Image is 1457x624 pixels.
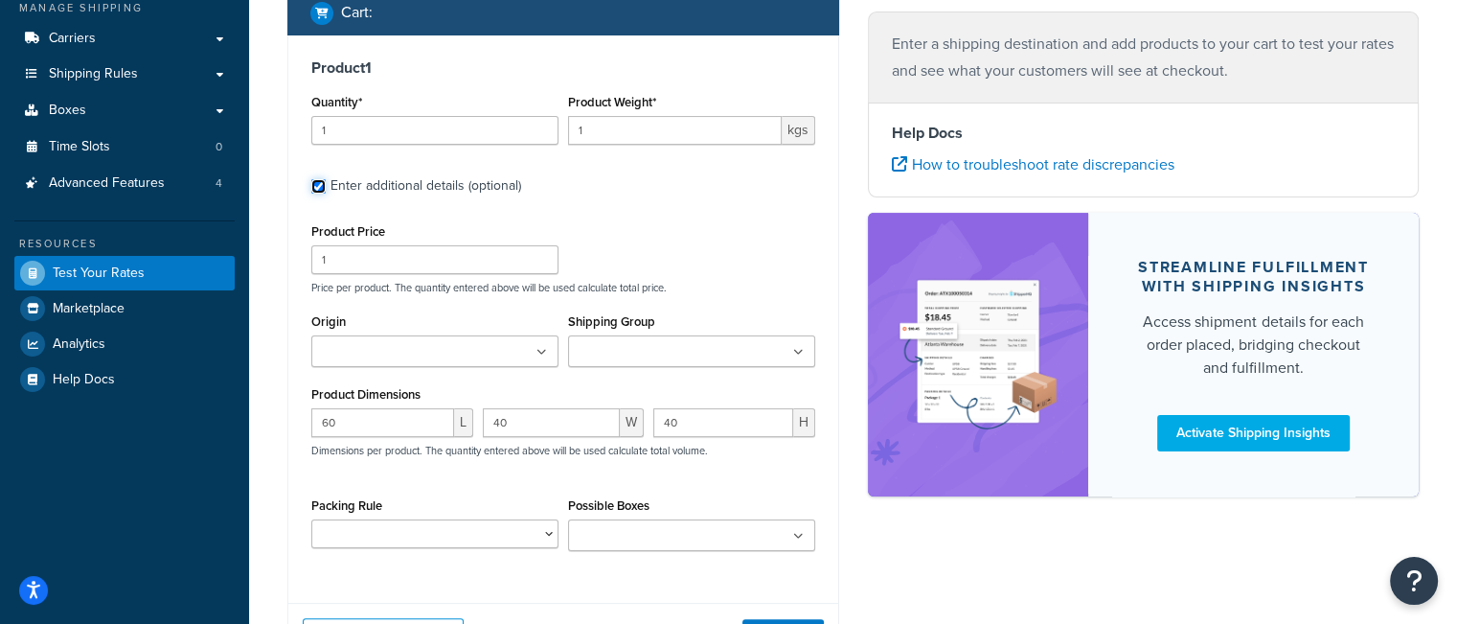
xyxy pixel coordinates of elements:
div: Streamline Fulfillment with Shipping Insights [1134,258,1373,296]
span: Carriers [49,31,96,47]
a: Activate Shipping Insights [1157,415,1350,451]
span: Test Your Rates [53,266,145,282]
span: Advanced Features [49,175,165,192]
a: Time Slots0 [14,129,235,165]
p: Dimensions per product. The quantity entered above will be used calculate total volume. [307,444,708,457]
span: Marketplace [53,301,125,317]
span: Boxes [49,103,86,119]
li: Time Slots [14,129,235,165]
a: Test Your Rates [14,256,235,290]
img: feature-image-si-e24932ea9b9fcd0ff835db86be1ff8d589347e8876e1638d903ea230a36726be.png [897,242,1059,468]
label: Packing Rule [311,498,382,513]
a: Carriers [14,21,235,57]
a: Shipping Rules [14,57,235,92]
div: Enter additional details (optional) [330,173,521,199]
span: Shipping Rules [49,66,138,82]
label: Possible Boxes [568,498,649,513]
a: Analytics [14,327,235,361]
p: Enter a shipping destination and add products to your cart to test your rates and see what your c... [892,31,1396,84]
span: 0 [216,139,222,155]
span: kgs [782,116,815,145]
li: Advanced Features [14,166,235,201]
a: Advanced Features4 [14,166,235,201]
a: Marketplace [14,291,235,326]
a: Help Docs [14,362,235,397]
button: Open Resource Center [1390,557,1438,605]
span: W [620,408,644,437]
h2: Cart : [341,4,373,21]
span: H [793,408,815,437]
span: Time Slots [49,139,110,155]
input: 0 [311,116,558,145]
label: Product Weight* [568,95,656,109]
span: 4 [216,175,222,192]
a: How to troubleshoot rate discrepancies [892,153,1174,175]
input: Enter additional details (optional) [311,179,326,194]
h4: Help Docs [892,122,1396,145]
div: Resources [14,236,235,252]
span: Help Docs [53,372,115,388]
label: Product Dimensions [311,387,421,402]
div: Access shipment details for each order placed, bridging checkout and fulfillment. [1134,311,1373,380]
p: Price per product. The quantity entered above will be used calculate total price. [307,281,820,294]
label: Origin [311,314,346,329]
label: Product Price [311,224,385,239]
input: 0.00 [568,116,782,145]
span: Analytics [53,336,105,353]
a: Boxes [14,93,235,128]
label: Shipping Group [568,314,655,329]
span: L [454,408,473,437]
label: Quantity* [311,95,362,109]
h3: Product 1 [311,58,815,78]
